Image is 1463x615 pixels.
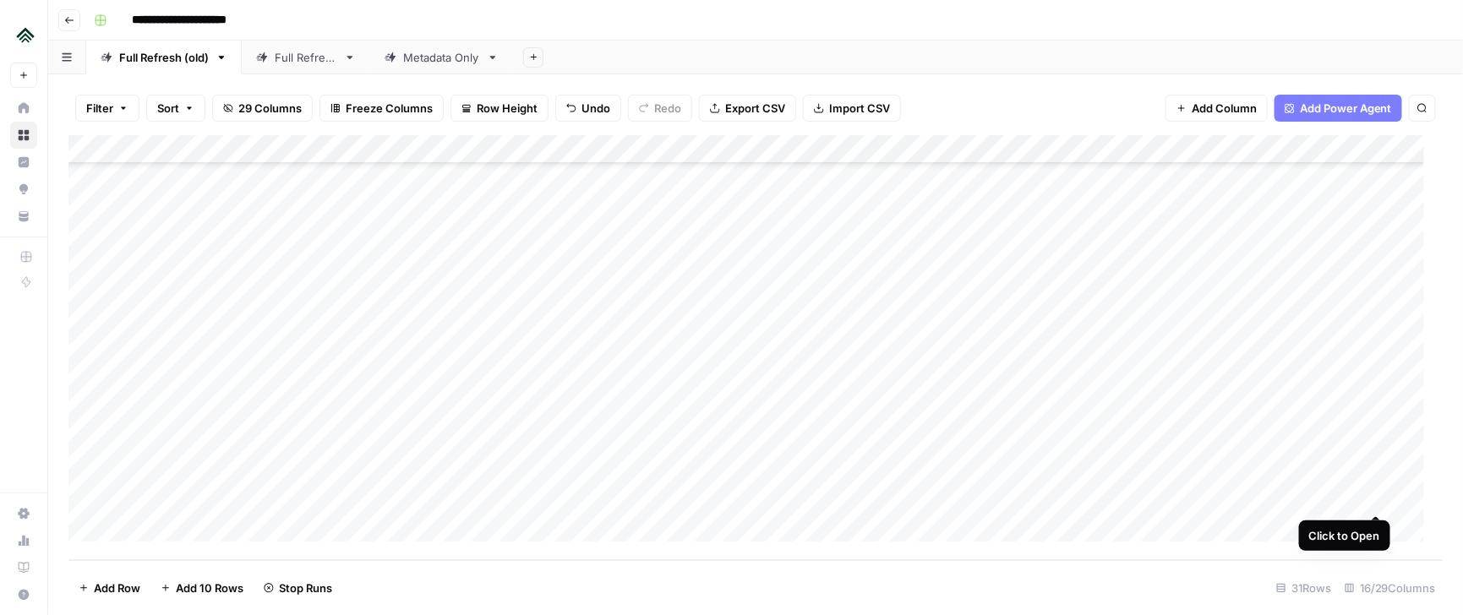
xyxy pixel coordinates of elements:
[238,100,302,117] span: 29 Columns
[86,41,242,74] a: Full Refresh (old)
[10,500,37,527] a: Settings
[94,580,140,596] span: Add Row
[581,100,610,117] span: Undo
[146,95,205,122] button: Sort
[10,203,37,230] a: Your Data
[654,100,681,117] span: Redo
[1269,574,1338,601] div: 31 Rows
[803,95,901,122] button: Import CSV
[157,100,179,117] span: Sort
[1192,100,1257,117] span: Add Column
[10,19,41,50] img: Uplisting Logo
[176,580,243,596] span: Add 10 Rows
[450,95,549,122] button: Row Height
[10,14,37,56] button: Workspace: Uplisting
[10,122,37,149] a: Browse
[1309,527,1380,544] div: Click to Open
[10,527,37,554] a: Usage
[725,100,785,117] span: Export CSV
[68,574,150,601] button: Add Row
[279,580,332,596] span: Stop Runs
[477,100,538,117] span: Row Height
[346,100,433,117] span: Freeze Columns
[119,49,209,66] div: Full Refresh (old)
[370,41,513,74] a: Metadata Only
[319,95,444,122] button: Freeze Columns
[699,95,796,122] button: Export CSV
[1300,100,1392,117] span: Add Power Agent
[275,49,337,66] div: Full Refresh
[1275,95,1402,122] button: Add Power Agent
[555,95,621,122] button: Undo
[628,95,692,122] button: Redo
[86,100,113,117] span: Filter
[10,176,37,203] a: Opportunities
[254,574,342,601] button: Stop Runs
[10,554,37,581] a: Learning Hub
[10,95,37,122] a: Home
[403,49,480,66] div: Metadata Only
[212,95,313,122] button: 29 Columns
[829,100,890,117] span: Import CSV
[10,581,37,608] button: Help + Support
[75,95,139,122] button: Filter
[1165,95,1268,122] button: Add Column
[1338,574,1443,601] div: 16/29 Columns
[242,41,370,74] a: Full Refresh
[10,149,37,176] a: Insights
[150,574,254,601] button: Add 10 Rows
